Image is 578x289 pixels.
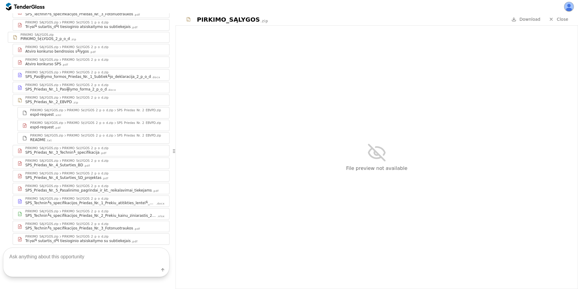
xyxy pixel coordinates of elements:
div: PIRKIMO_S╡LYGOS_2_p_o_d.zip [62,197,108,200]
a: PIRKIMO_SĄLYGOS.zipPIRKIMO_S╡LYGOS_2_p_o_d.zipSPS_Priedas_Nr._1_Pasi╫lymo_forma_2_p_o_d.docx [13,82,169,93]
div: espd-request [30,125,54,130]
a: PIRKIMO_SĄLYGOS.zipPIRKIMO_S╡LYGOS_2_p_o_d.zipTri╒al╙ sutartis_d╙l tiesioginio atsiskaitymo su su... [13,233,169,245]
div: PIRKIMO_S╡LYGOS_2_p_o_d.zip [62,159,108,162]
a: PIRKIMO_SĄLYGOS.zipPIRKIMO_S╡LYGOS_2_p_o_d.zipSPS_Priedas_Nr._4_Sutarties_SD_projektas.pdf [13,170,169,182]
div: PIRKIMO_S╡LYGOS_2_p_o_d.zip [62,84,108,87]
div: PIRKIMO_SĄLYGOS.zip [25,58,58,61]
div: .docx [156,202,165,206]
div: SPS_Priedas_Nr._1_Pasi╫lymo_forma_2_p_o_d [25,87,107,92]
a: PIRKIMO_SĄLYGOS.zipPIRKIMO_S╡LYGOS_2_p_o_d.zip [8,32,169,43]
div: PIRKIMO_S╡LYGOS_2_p_o_d.zip [62,172,108,175]
a: PIRKIMO_SĄLYGOS.zipPIRKIMO_S╡LYGOS_2_p_o_d.zipSPS_Priedas_Nr._2_EBVPD.zipREADME.txt [17,132,169,144]
div: PIRKIMO_SĄLYGOS.zip [20,33,54,36]
div: PIRKIMO_SĄLYGOS.zip [30,134,63,137]
div: SPS_Priedas_Nr._4_Sutarties_BD [25,163,83,168]
div: PIRKIMO_S╡LYGOS_2_p_o_d.zip [62,147,108,150]
div: .xml [54,113,61,117]
div: SPS_Priedas_Nr._4_Sutarties_SD_projektas [25,175,101,180]
div: README [30,137,45,142]
div: PIRKIMO_SĄLYGOS.zip [30,109,63,112]
a: PIRKIMO_SĄLYGOS.zipPIRKIMO_S╡LYGOS_2_p_o_d.zipAtviro konkurso bendrosios s╨lygos.pdf [13,44,169,55]
div: SPS_Technin╙s_specifikacijos_Priedas_Nr._1_Prekiu_atitikties_lentel╙_2_p_o_d [25,201,155,205]
div: PIRKIMO_SĄLYGOS.zip [25,46,58,49]
span: File preview not available [346,165,408,171]
div: .pdf [84,164,90,168]
div: PIRKIMO_S╡LYGOS_2_p_o_d.zip [62,46,108,49]
div: PIRKIMO_S╡LYGOS_2_p_o_d.zip [62,223,108,226]
a: PIRKIMO_SĄLYGOS.zipPIRKIMO_S╡LYGOS_2_p_o_d.zipSPS_Technin╙s_specifikacijos_Priedas_Nr._1_Prekiu_a... [13,195,169,207]
span: Close [557,17,568,22]
a: PIRKIMO_SĄLYGOS.zipPIRKIMO_S╡LYGOS_2_p_o_d.zipSPS_Technin╙s_specifikacijos_Priedas_Nr._3_Fotonuot... [13,221,169,232]
a: Download [510,16,542,23]
div: PIRKIMO_S╡LYGOS_2_p_o_d.zip [62,96,108,99]
a: PIRKIMO_SĄLYGOS.zipPIRKIMO_S╡LYGOS_2_p_o_d.zipSPS_Technin╙s_specifikacijos_Priedas_Nr._2_Prekiu_k... [13,208,169,220]
div: PIRKIMO_SĄLYGOS.zip [25,159,58,162]
div: PIRKIMO_SĄLYGOS.zip [25,71,58,74]
div: SPS_Priedas_Nr._5_Pasalinimo_pagrindai_ir_kt._reikalavimai_tiekejams [25,188,152,193]
div: espd-request [30,112,54,117]
div: PIRKIMO_S╡LYGOS_2_p_o_d.zip [62,235,108,238]
div: PIRKIMO_S╡LYGOS_2_p_o_d [20,36,70,41]
div: .pdf [152,189,159,193]
span: Download [519,17,540,22]
div: .zip [70,38,76,42]
a: PIRKIMO_SĄLYGOS.zipPIRKIMO_S╡LYGOS_2_p_o_d.zipSPS_Priedas_Nr._5_Pasalinimo_pagrindai_ir_kt._reika... [13,183,169,194]
div: PIRKIMO_SĄLYGOS.zip [30,121,63,125]
div: .pdf [131,26,138,29]
div: SPS_Priedas_Nr._2_EBVPD.zip [117,109,161,112]
div: .pdf [134,13,140,17]
div: SPS_Technin╙s_specifikacijos_Priedas_Nr._2_Prekiu_kainu_ziniarastis_2_p_o_d [25,213,157,218]
div: PIRKIMO_S╡LYGOS_2_p_o_d.zip [67,134,113,137]
div: SPS_Priedas_Nr._2_EBVPD.zip [117,121,161,125]
div: PIRKIMO_SĄLYGOS.zip [25,210,58,213]
div: PIRKIMO_SĄLYGOS.zip [25,21,58,24]
div: Atviro konkurso bendrosios s╨lygos [25,49,89,54]
div: PIRKIMO_S╡LYGOS_2_p_o_d.zip [67,109,113,112]
a: Close [545,16,572,23]
div: PIRKIMO_SĄLYGOS.zip [25,223,58,226]
div: .pdf [134,227,140,231]
div: PIRKIMO_S╡LYGOS_2_p_o_d.zip [62,58,108,61]
div: PIRKIMO_SĄLYGOS.zip [25,172,58,175]
div: PIRKIMO_SĄLYGOS.zip [25,96,58,99]
div: .xlsx [157,214,165,218]
div: PIRKIMO_S╡LYGOS_2_p_o_d.zip [67,121,113,125]
div: Tri╒al╙ sutartis_d╙l tiesioginio atsiskaitymo su subtiekejais [25,24,131,29]
div: .pdf [102,177,108,180]
a: PIRKIMO_SĄLYGOS.zipPIRKIMO_S╡LYGOS_2_p_o_d.zipSPS_Priedas_Nr._2_EBVPD.zip [13,94,169,106]
div: PIRKIMO_SĄLYGOS.zip [25,147,58,150]
div: .pdf [54,126,61,130]
div: .zip [73,101,78,105]
div: PIRKIMO_S╡LYGOS_1_p_o_d.zip [62,21,108,24]
div: .pdf [89,50,96,54]
div: PIRKIMO_SĄLYGOS.zip [25,235,58,238]
div: .pdf [100,151,107,155]
div: .zip [260,19,268,24]
div: .pdf [62,63,68,67]
div: .txt [46,139,52,143]
div: Atviro konkurso SPS [25,62,61,66]
div: PIRKIMO_S╡LYGOS_2_p_o_d.zip [62,210,108,213]
div: PIRKIMO_SĄLYGOS [197,15,260,24]
div: PIRKIMO_S╡LYGOS_2_p_o_d.zip [62,71,108,74]
div: SPS_Technin╙s_specifikacijos_Priedas_Nr._3_Fotonuotraukos [25,12,133,17]
div: SPS_Priedas_Nr._2_EBVPD.zip [117,134,161,137]
a: PIRKIMO_SĄLYGOS.zipPIRKIMO_S╡LYGOS_2_p_o_d.zipSPS_Pasi╫lymo_formos_Priedas_Nr._1_Subtiek╙jo_dekla... [13,69,169,81]
div: PIRKIMO_SĄLYGOS.zip [25,84,58,87]
a: PIRKIMO_SĄLYGOS.zipPIRKIMO_S╡LYGOS_1_p_o_d.zipTri╒al╙ sutartis_d╙l tiesioginio atsiskaitymo su su... [13,19,169,31]
a: PIRKIMO_SĄLYGOS.zipPIRKIMO_S╡LYGOS_2_p_o_d.zipSPS_Priedas_Nr._2_EBVPD.zipespd-request.xml [17,107,169,118]
div: SPS_Technin╙s_specifikacijos_Priedas_Nr._3_Fotonuotraukos [25,226,133,231]
a: PIRKIMO_SĄLYGOS.zipPIRKIMO_S╡LYGOS_2_p_o_d.zipSPS_Priedas_Nr._2_EBVPD.zipespd-request.pdf [17,120,169,131]
div: PIRKIMO_SĄLYGOS.zip [25,185,58,188]
div: PIRKIMO_SĄLYGOS.zip [25,197,58,200]
a: PIRKIMO_SĄLYGOS.zipPIRKIMO_S╡LYGOS_2_p_o_d.zipAtviro konkurso SPS.pdf [13,57,169,68]
a: PIRKIMO_SĄLYGOS.zipPIRKIMO_S╡LYGOS_2_p_o_d.zipSPS_Priedas_Nr._3_Technin╙_specifikacija.pdf [13,145,169,156]
div: .docx [151,75,160,79]
div: .docx [107,88,116,92]
a: PIRKIMO_SĄLYGOS.zipPIRKIMO_S╡LYGOS_2_p_o_d.zipSPS_Priedas_Nr._4_Sutarties_BD.pdf [13,158,169,169]
div: SPS_Priedas_Nr._3_Technin╙_specifikacija [25,150,100,155]
div: PIRKIMO_S╡LYGOS_2_p_o_d.zip [62,185,108,188]
div: SPS_Pasi╫lymo_formos_Priedas_Nr._1_Subtiek╙jo_deklaracija_2_p_o_d [25,74,151,79]
div: SPS_Priedas_Nr._2_EBVPD [25,100,72,104]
